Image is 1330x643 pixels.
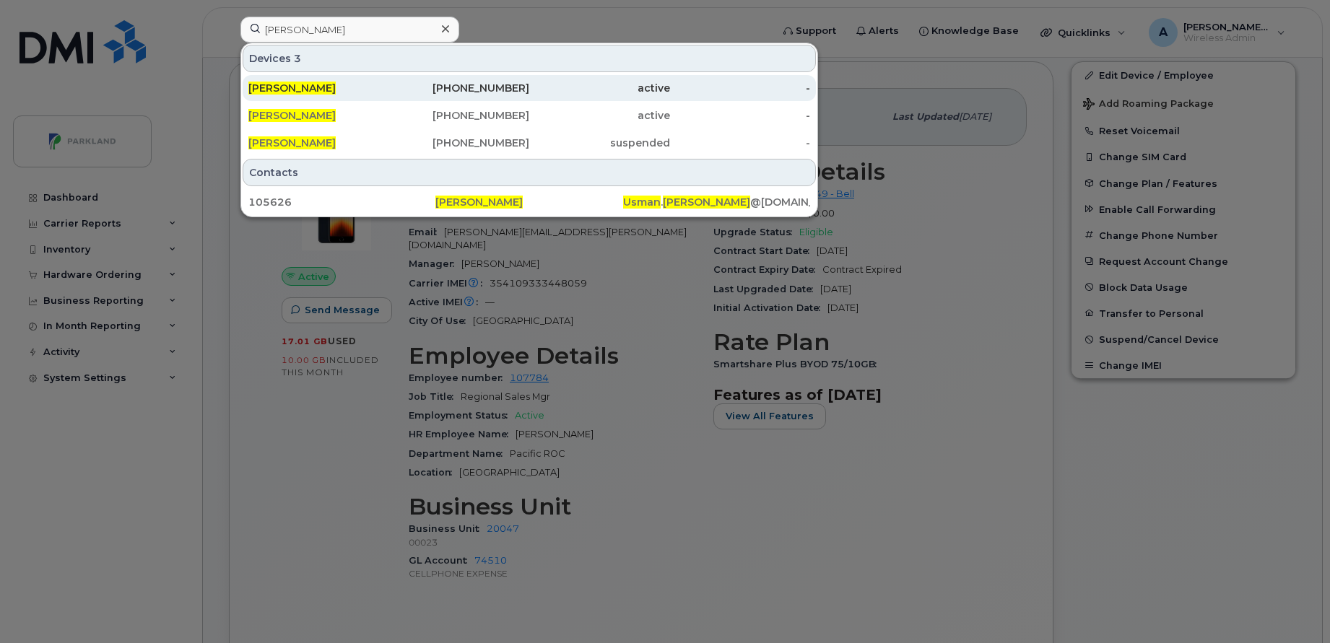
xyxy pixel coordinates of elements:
div: 105626 [248,195,435,209]
span: [PERSON_NAME] [248,82,336,95]
div: - [670,136,811,150]
span: [PERSON_NAME] [435,196,523,209]
div: - [670,81,811,95]
a: 105626[PERSON_NAME]Usman.[PERSON_NAME]@[DOMAIN_NAME] [243,189,816,215]
div: Devices [243,45,816,72]
a: [PERSON_NAME][PHONE_NUMBER]suspended- [243,130,816,156]
input: Find something... [240,17,459,43]
div: [PHONE_NUMBER] [389,81,530,95]
div: active [529,81,670,95]
span: Usman [623,196,661,209]
div: . @[DOMAIN_NAME] [623,195,810,209]
div: - [670,108,811,123]
div: active [529,108,670,123]
div: Contacts [243,159,816,186]
span: [PERSON_NAME] [248,109,336,122]
span: [PERSON_NAME] [663,196,750,209]
a: [PERSON_NAME][PHONE_NUMBER]active- [243,75,816,101]
div: [PHONE_NUMBER] [389,136,530,150]
div: suspended [529,136,670,150]
a: [PERSON_NAME][PHONE_NUMBER]active- [243,102,816,128]
span: 3 [294,51,301,66]
span: [PERSON_NAME] [248,136,336,149]
div: [PHONE_NUMBER] [389,108,530,123]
